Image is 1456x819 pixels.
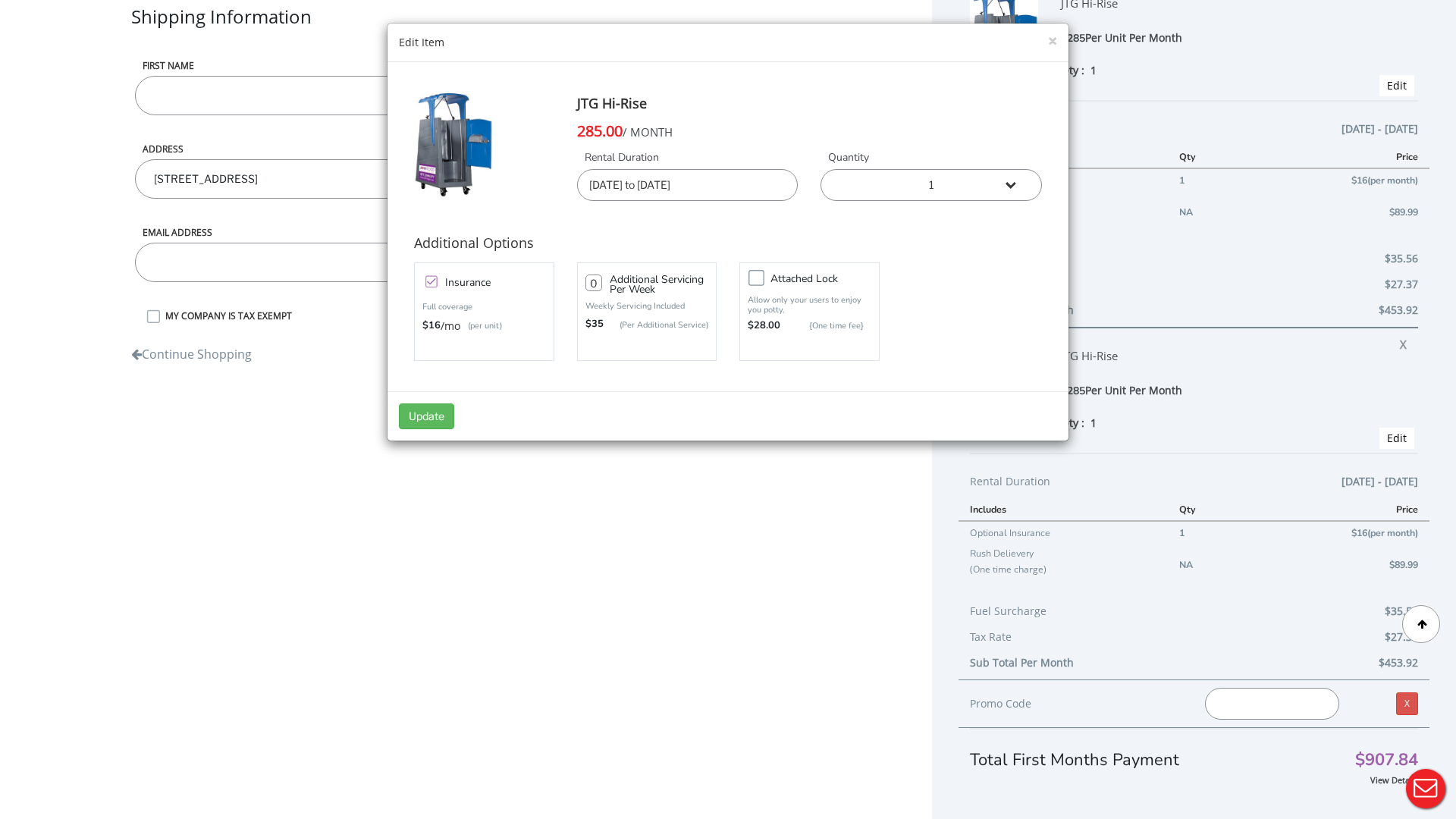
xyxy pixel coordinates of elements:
p: (Per Additional Service) [604,319,709,331]
p: (per unit) [460,318,502,334]
p: {One time fee} [788,318,864,334]
div: /mo [422,318,546,334]
h4: JTG Hi-Rise [577,89,1043,119]
input: 0 [585,275,602,291]
button: Update [399,403,454,429]
h5: Attached lock [770,273,886,284]
label: Quantity [821,150,1042,165]
p: Full coverage [422,300,546,315]
button: × [1048,33,1057,49]
strong: $16 [422,318,441,334]
h5: Insurance [445,273,561,292]
button: Live Chat [1395,758,1456,819]
h5: Additional Servicing Per Week [610,275,709,294]
p: Weekly Servicing Included [585,300,709,312]
strong: $28.00 [748,318,780,334]
label: Rental Duration [577,150,799,165]
p: Allow only your users to enjoy you potty. [748,295,871,315]
strong: $35 [585,317,604,332]
input: Delivery Date | Pick up Date [577,169,799,201]
h4: Additional Options [414,228,1042,259]
div: Edit Item [399,35,1057,50]
span: / MONTH [623,124,673,140]
div: 285.00 [577,119,1043,143]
